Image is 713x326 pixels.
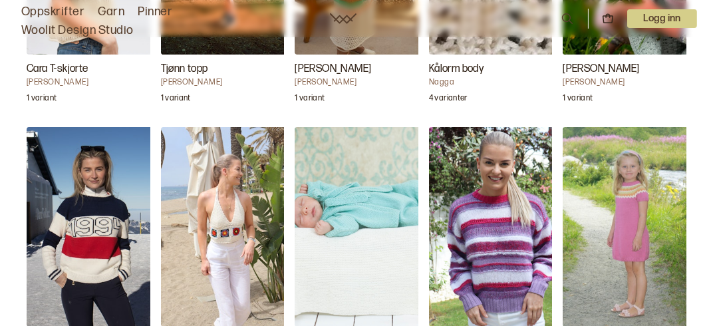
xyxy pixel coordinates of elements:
[429,77,562,88] h4: Nagga
[161,61,294,77] h3: Tjønn topp
[27,61,160,77] h3: Cara T-skjorte
[429,61,562,77] h3: Kålorm body
[330,13,356,24] a: Woolit
[27,77,160,88] h4: [PERSON_NAME]
[138,3,172,21] a: Pinner
[161,93,191,106] p: 1 variant
[563,77,696,88] h4: [PERSON_NAME]
[21,21,134,40] a: Woolit Design Studio
[295,77,428,88] h4: [PERSON_NAME]
[627,9,697,28] p: Logg inn
[429,93,468,106] p: 4 varianter
[627,9,697,28] button: User dropdown
[563,93,593,106] p: 1 variant
[98,3,124,21] a: Garn
[161,77,294,88] h4: [PERSON_NAME]
[295,61,428,77] h3: [PERSON_NAME]
[563,61,696,77] h3: [PERSON_NAME]
[21,3,84,21] a: Oppskrifter
[295,93,325,106] p: 1 variant
[27,93,57,106] p: 1 variant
